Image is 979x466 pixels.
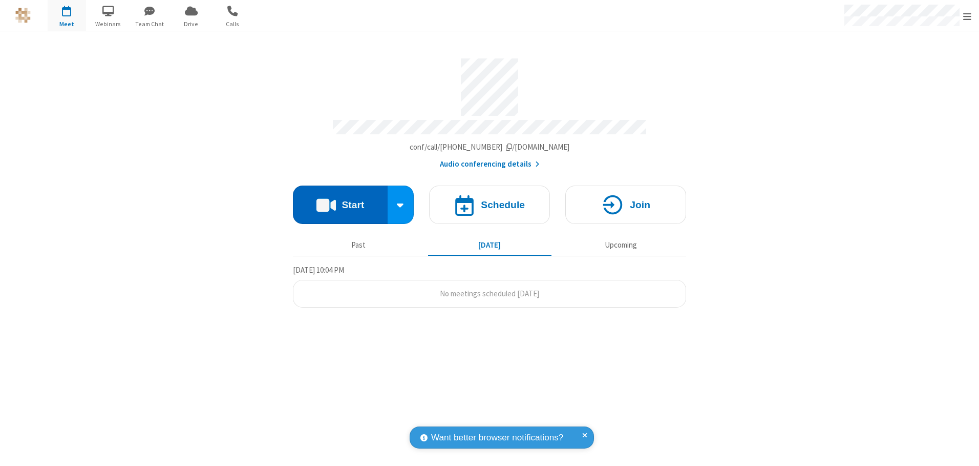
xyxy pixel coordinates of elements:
section: Today's Meetings [293,264,686,308]
button: Join [565,186,686,224]
button: Start [293,186,388,224]
h4: Start [342,200,364,210]
section: Account details [293,51,686,170]
span: Calls [214,19,252,29]
span: Meet [48,19,86,29]
button: Audio conferencing details [440,158,540,170]
span: Drive [172,19,210,29]
span: Team Chat [131,19,169,29]
div: Start conference options [388,186,414,224]
span: Copy my meeting room link [410,142,570,152]
span: [DATE] 10:04 PM [293,265,344,275]
span: Want better browser notifications? [431,431,563,444]
h4: Join [630,200,650,210]
button: Past [297,235,420,255]
span: No meetings scheduled [DATE] [440,289,539,298]
h4: Schedule [481,200,525,210]
img: QA Selenium DO NOT DELETE OR CHANGE [15,8,31,23]
span: Webinars [89,19,127,29]
button: Copy my meeting room linkCopy my meeting room link [410,141,570,153]
button: Upcoming [559,235,683,255]
button: Schedule [429,186,550,224]
button: [DATE] [428,235,551,255]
